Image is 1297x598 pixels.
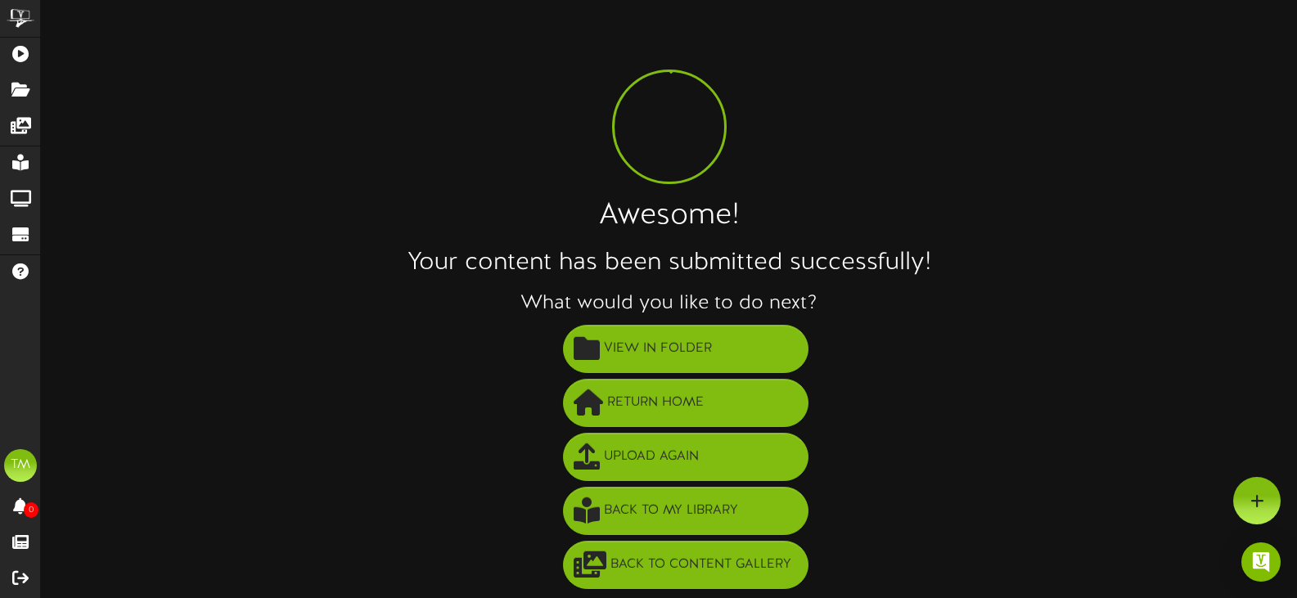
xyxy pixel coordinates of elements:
[563,541,808,589] button: Back to Content Gallery
[563,325,808,373] button: View in Folder
[600,497,742,524] span: Back to My Library
[600,335,716,362] span: View in Folder
[41,250,1297,277] h2: Your content has been submitted successfully!
[1241,542,1281,582] div: Open Intercom Messenger
[606,551,795,578] span: Back to Content Gallery
[41,293,1297,314] h3: What would you like to do next?
[563,433,808,481] button: Upload Again
[603,389,708,416] span: Return Home
[600,443,703,470] span: Upload Again
[563,379,808,427] button: Return Home
[41,200,1297,233] h1: Awesome!
[563,487,808,535] button: Back to My Library
[24,502,38,518] span: 0
[4,449,37,482] div: TM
